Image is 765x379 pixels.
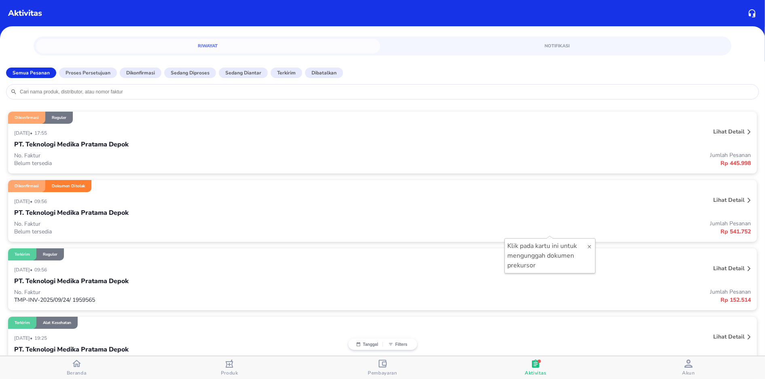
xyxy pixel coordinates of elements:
[383,220,751,227] p: Jumlah Pesanan
[459,356,612,379] button: Aktivitas
[52,115,66,121] p: Reguler
[34,335,49,341] p: 19:25
[15,183,39,189] p: Dikonfirmasi
[713,196,744,204] p: Lihat detail
[14,152,383,159] p: No. Faktur
[14,198,34,205] p: [DATE] •
[682,370,695,376] span: Akun
[612,356,765,379] button: Akun
[14,208,129,218] p: PT. Teknologi Medika Pratama Depok
[507,241,587,270] p: Klik pada kartu ini untuk mengunggah dokumen prekursor
[219,68,268,78] button: Sedang diantar
[271,68,302,78] button: Terkirim
[713,128,744,136] p: Lihat detail
[277,69,296,76] p: Terkirim
[126,69,155,76] p: Dikonfirmasi
[66,69,110,76] p: Proses Persetujuan
[383,227,751,236] p: Rp 541.752
[14,276,129,286] p: PT. Teknologi Medika Pratama Depok
[14,130,34,136] p: [DATE] •
[120,68,161,78] button: Dikonfirmasi
[67,370,87,376] span: Beranda
[43,252,57,257] p: Reguler
[14,335,34,341] p: [DATE] •
[221,370,238,376] span: Produk
[14,228,383,235] p: Belum tersedia
[164,68,216,78] button: Sedang diproses
[368,370,397,376] span: Pembayaran
[153,356,306,379] button: Produk
[383,288,751,296] p: Jumlah Pesanan
[383,159,751,167] p: Rp 445.998
[36,39,380,53] a: Riwayat
[34,36,732,53] div: simple tabs
[312,69,337,76] p: Dibatalkan
[14,288,383,296] p: No. Faktur
[6,68,56,78] button: Semua Pesanan
[525,370,546,376] span: Aktivitas
[383,151,751,159] p: Jumlah Pesanan
[385,39,729,53] a: Notifikasi
[41,42,375,50] span: Riwayat
[43,320,71,326] p: Alat Kesehatan
[14,159,383,167] p: Belum tersedia
[8,7,42,19] p: Aktivitas
[19,89,754,95] input: Cari nama produk, distributor, atau nomor faktur
[14,140,129,149] p: PT. Teknologi Medika Pratama Depok
[13,69,50,76] p: Semua Pesanan
[171,69,210,76] p: Sedang diproses
[15,320,30,326] p: Terkirim
[34,198,49,205] p: 09:56
[15,115,39,121] p: Dikonfirmasi
[713,265,744,272] p: Lihat detail
[713,333,744,341] p: Lihat detail
[305,68,343,78] button: Dibatalkan
[52,183,85,189] p: Dokumen Ditolak
[390,42,725,50] span: Notifikasi
[59,68,117,78] button: Proses Persetujuan
[383,296,751,304] p: Rp 152.514
[352,342,383,347] button: Tanggal
[14,296,383,304] p: TMP-INV-2025/09/24/ 1959565
[14,267,34,273] p: [DATE] •
[34,267,49,273] p: 09:56
[15,252,30,257] p: Terkirim
[383,342,413,347] button: Filters
[306,356,459,379] button: Pembayaran
[14,220,383,228] p: No. Faktur
[225,69,261,76] p: Sedang diantar
[34,130,49,136] p: 17:55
